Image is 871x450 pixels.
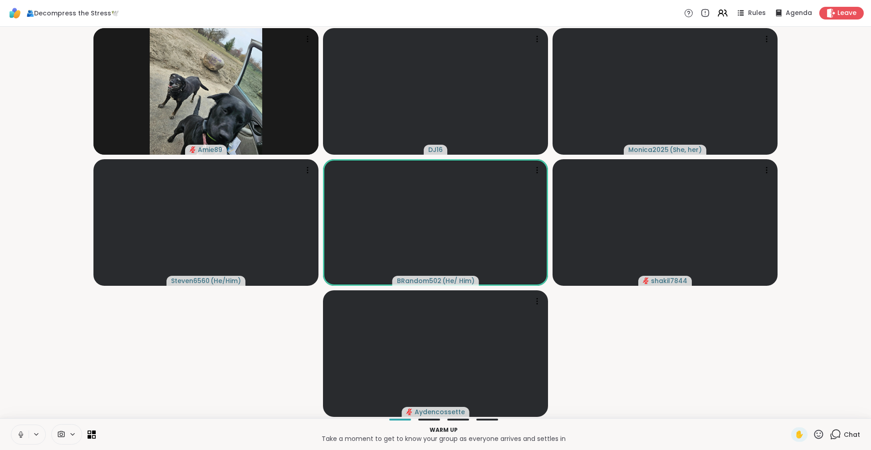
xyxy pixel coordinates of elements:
span: DJ16 [428,145,443,154]
span: Amie89 [198,145,222,154]
span: Aydencossette [415,407,465,416]
span: 🫂Decompress the Stress🕊️ [26,9,119,18]
span: ✋ [795,429,804,440]
span: shakil7844 [651,276,687,285]
span: Agenda [786,9,812,18]
span: Monica2025 [628,145,669,154]
span: Rules [748,9,766,18]
span: ( She, her ) [670,145,702,154]
span: ( He/ Him ) [442,276,475,285]
p: Take a moment to get to know your group as everyone arrives and settles in [101,434,786,443]
img: Amie89 [150,28,262,155]
span: audio-muted [643,278,649,284]
span: Chat [844,430,860,439]
span: ( He/Him ) [210,276,241,285]
img: ShareWell Logomark [7,5,23,21]
span: audio-muted [406,409,413,415]
span: audio-muted [190,147,196,153]
span: Steven6560 [171,276,210,285]
span: Leave [837,9,856,18]
p: Warm up [101,426,786,434]
span: BRandom502 [397,276,441,285]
